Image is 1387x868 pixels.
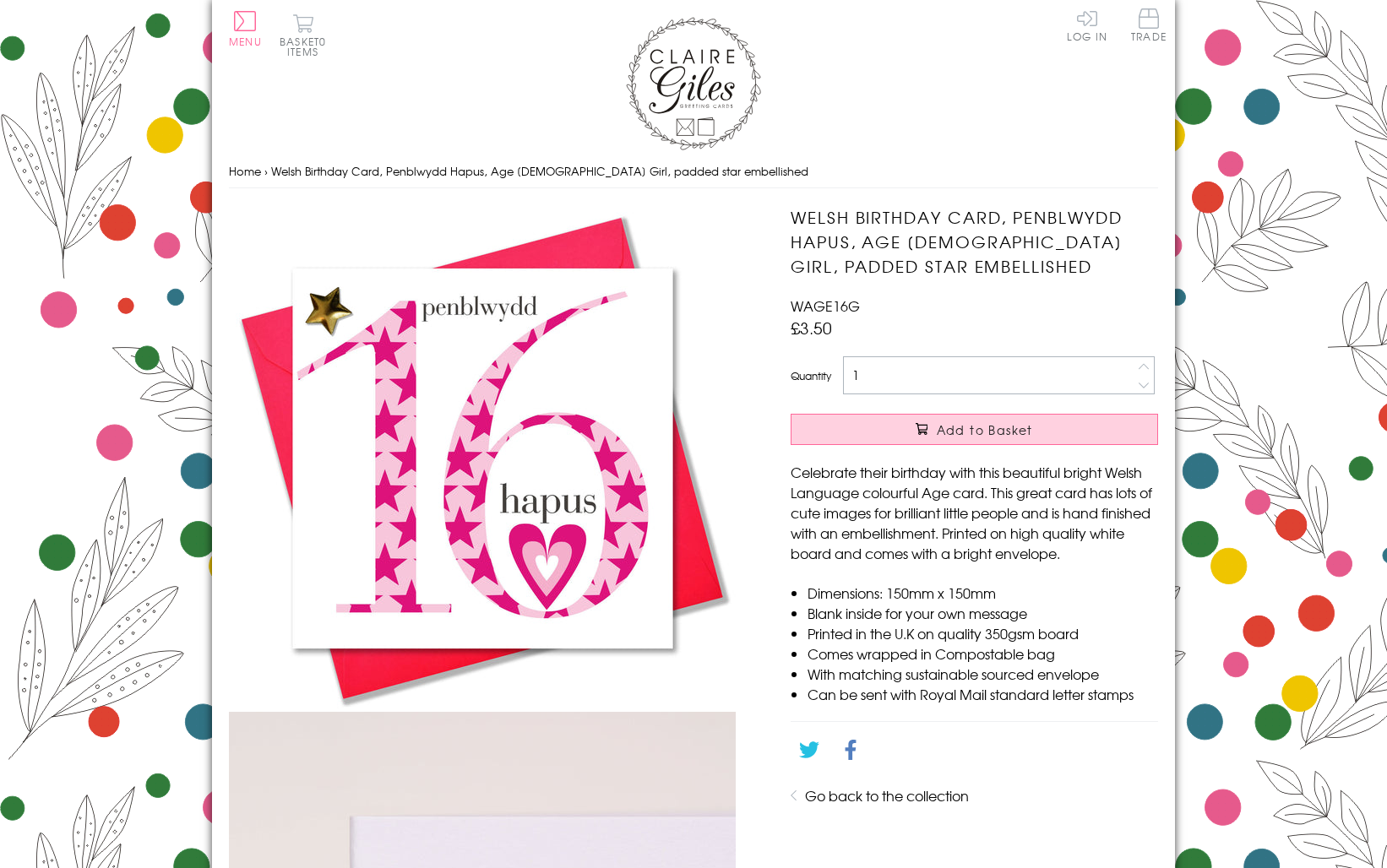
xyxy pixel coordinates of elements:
[791,414,1158,445] button: Add to Basket
[229,163,261,179] a: Home
[791,296,860,316] span: WAGE16G
[808,684,1158,704] li: Can be sent with Royal Mail standard letter stamps
[626,17,761,150] img: Claire Giles Greetings Cards
[937,421,1033,438] span: Add to Basket
[264,163,268,179] span: ›
[808,643,1158,664] li: Comes wrapped in Compostable bag
[280,14,326,57] button: Basket0 items
[1131,8,1167,45] a: Trade
[808,583,1158,603] li: Dimensions: 150mm x 150mm
[229,34,262,49] span: Menu
[229,205,736,712] img: Welsh Birthday Card, Penblwydd Hapus, Age 16 Girl, padded star embellished
[808,664,1158,684] li: With matching sustainable sourced envelope
[229,155,1158,189] nav: breadcrumbs
[791,368,831,383] label: Quantity
[271,163,808,179] span: Welsh Birthday Card, Penblwydd Hapus, Age [DEMOGRAPHIC_DATA] Girl, padded star embellished
[791,205,1158,278] h1: Welsh Birthday Card, Penblwydd Hapus, Age [DEMOGRAPHIC_DATA] Girl, padded star embellished
[287,34,326,59] span: 0 items
[808,603,1158,623] li: Blank inside for your own message
[805,785,969,806] a: Go back to the collection
[1067,8,1107,41] a: Log In
[229,11,262,46] button: Menu
[808,623,1158,643] li: Printed in the U.K on quality 350gsm board
[791,462,1158,563] p: Celebrate their birthday with this beautiful bright Welsh Language colourful Age card. This great...
[1131,8,1167,41] span: Trade
[791,316,832,339] span: £3.50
